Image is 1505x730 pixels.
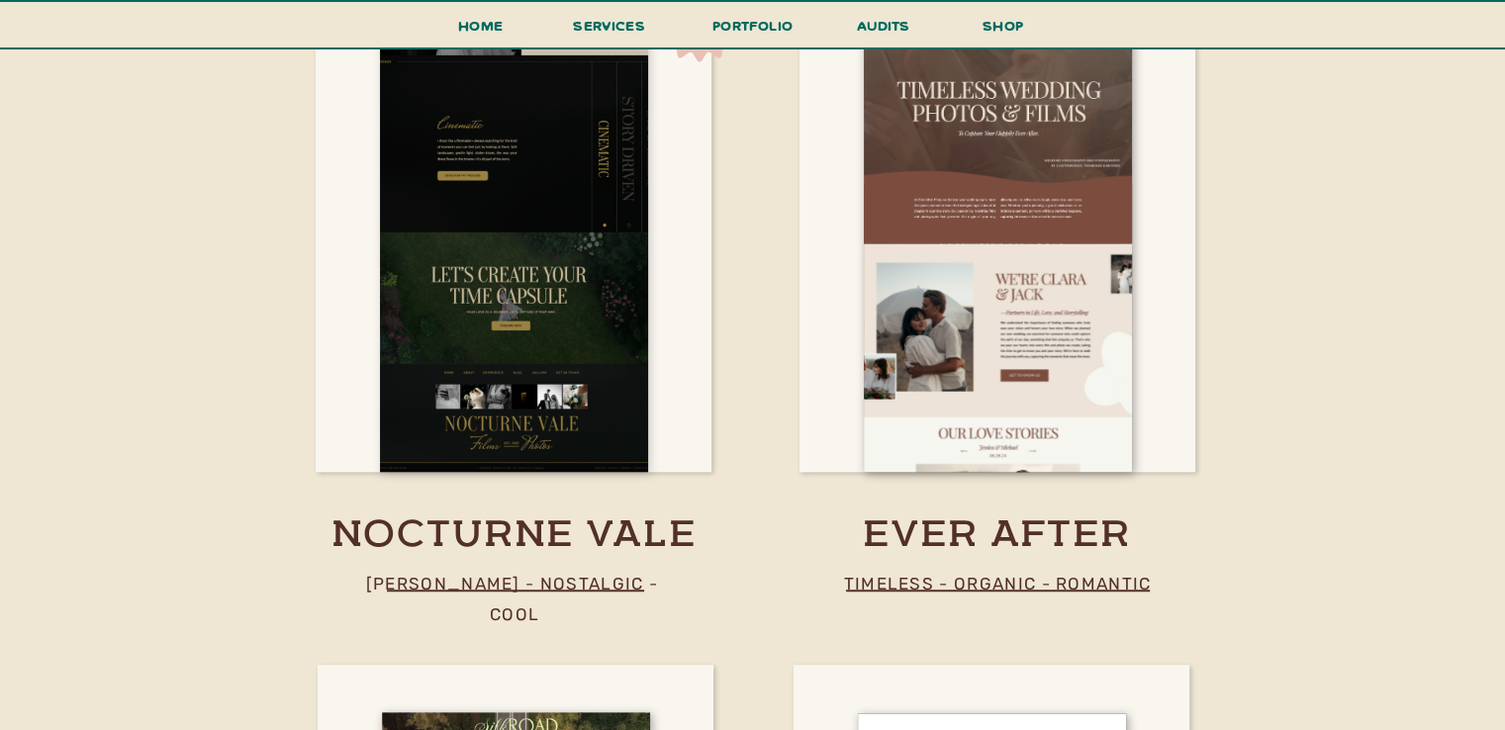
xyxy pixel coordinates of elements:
span: services [573,16,645,35]
a: nocturne vale [273,511,755,561]
a: ever after [735,511,1260,561]
p: [PERSON_NAME] - nostalgic - cool [348,569,682,597]
p: timeless - organic - romantic [839,569,1157,597]
a: Home [450,13,512,49]
a: audits [854,13,913,47]
a: portfolio [706,13,800,49]
a: services [568,13,651,49]
a: shop [956,13,1051,47]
